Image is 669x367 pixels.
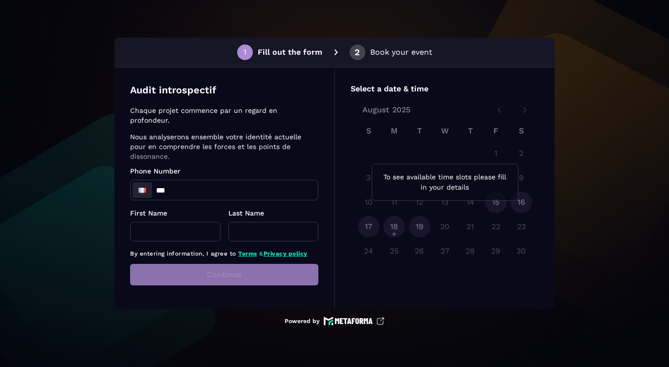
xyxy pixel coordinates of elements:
[380,172,510,193] p: To see available time slots please fill in your details
[244,48,246,57] div: 1
[258,46,322,58] p: Fill out the form
[130,249,318,258] p: By entering information, I agree to
[228,209,264,217] span: Last Name
[130,132,315,161] p: Nous analyserons ensemble votre identité actuelle pour en comprendre les forces et les points de ...
[130,167,180,175] span: Phone Number
[130,83,216,97] p: Audit introspectif
[285,317,320,325] p: Powered by
[264,250,308,257] a: Privacy policy
[133,182,152,198] div: France: + 33
[238,250,257,257] a: Terms
[351,83,539,95] p: Select a date & time
[130,209,167,217] span: First Name
[130,106,315,125] p: Chaque projet commence par un regard en profondeur.
[285,317,384,325] a: Powered by
[370,46,432,58] p: Book your event
[355,48,360,57] div: 2
[259,250,264,257] span: &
